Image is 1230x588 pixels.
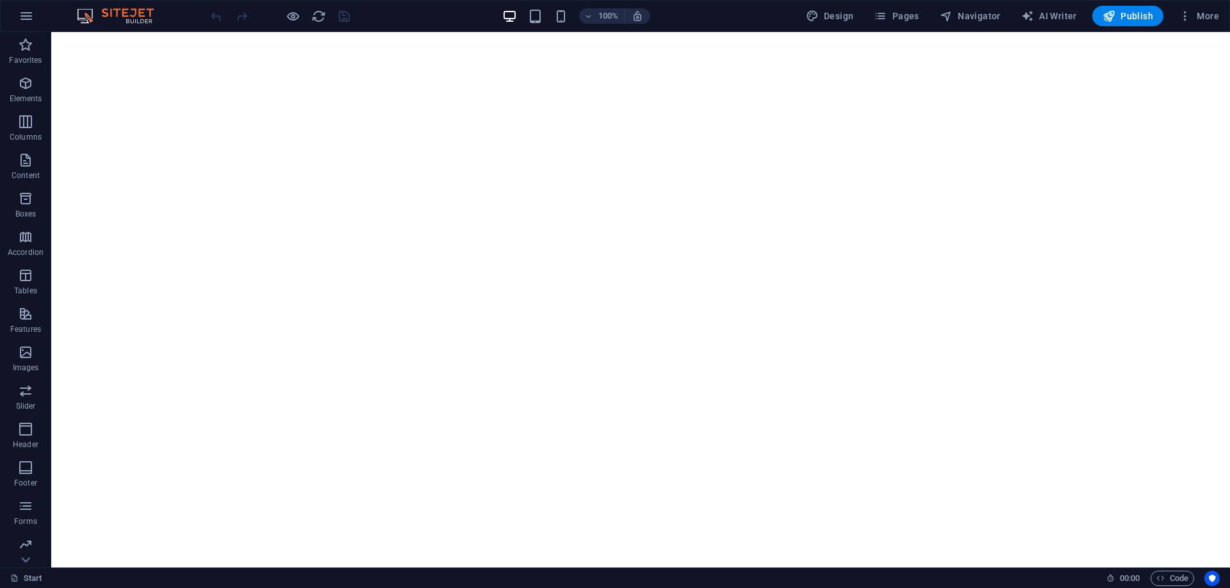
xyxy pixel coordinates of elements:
[311,8,326,24] button: reload
[13,439,38,450] p: Header
[311,9,326,24] i: Reload page
[801,6,859,26] div: Design (Ctrl+Alt+Y)
[1151,571,1194,586] button: Code
[1103,10,1153,22] span: Publish
[579,8,625,24] button: 100%
[1092,6,1163,26] button: Publish
[1156,571,1188,586] span: Code
[935,6,1006,26] button: Navigator
[1021,10,1077,22] span: AI Writer
[16,401,36,411] p: Slider
[285,8,300,24] button: Click here to leave preview mode and continue editing
[14,516,37,527] p: Forms
[10,324,41,334] p: Features
[940,10,1001,22] span: Navigator
[1016,6,1082,26] button: AI Writer
[801,6,859,26] button: Design
[15,209,37,219] p: Boxes
[1174,6,1224,26] button: More
[13,363,39,373] p: Images
[806,10,854,22] span: Design
[869,6,924,26] button: Pages
[1129,573,1131,583] span: :
[10,571,42,586] a: Click to cancel selection. Double-click to open Pages
[14,286,37,296] p: Tables
[8,247,44,257] p: Accordion
[14,478,37,488] p: Footer
[598,8,619,24] h6: 100%
[874,10,919,22] span: Pages
[632,10,643,22] i: On resize automatically adjust zoom level to fit chosen device.
[1106,571,1140,586] h6: Session time
[1120,571,1140,586] span: 00 00
[1204,571,1220,586] button: Usercentrics
[12,170,40,181] p: Content
[1179,10,1219,22] span: More
[74,8,170,24] img: Editor Logo
[10,94,42,104] p: Elements
[9,55,42,65] p: Favorites
[10,132,42,142] p: Columns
